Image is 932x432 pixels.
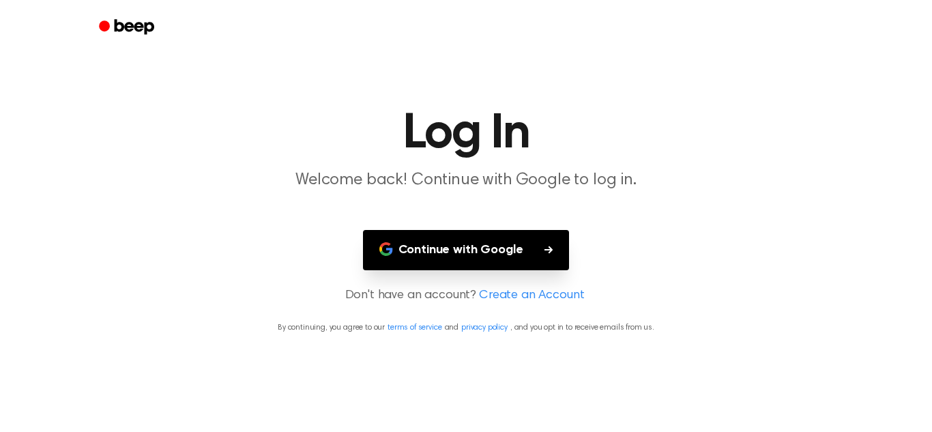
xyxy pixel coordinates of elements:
a: terms of service [388,323,441,332]
p: Welcome back! Continue with Google to log in. [204,169,728,192]
h1: Log In [117,109,815,158]
p: By continuing, you agree to our and , and you opt in to receive emails from us. [16,321,916,334]
a: Create an Account [479,287,584,305]
button: Continue with Google [363,230,570,270]
a: Beep [89,14,166,41]
p: Don't have an account? [16,287,916,305]
a: privacy policy [461,323,508,332]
